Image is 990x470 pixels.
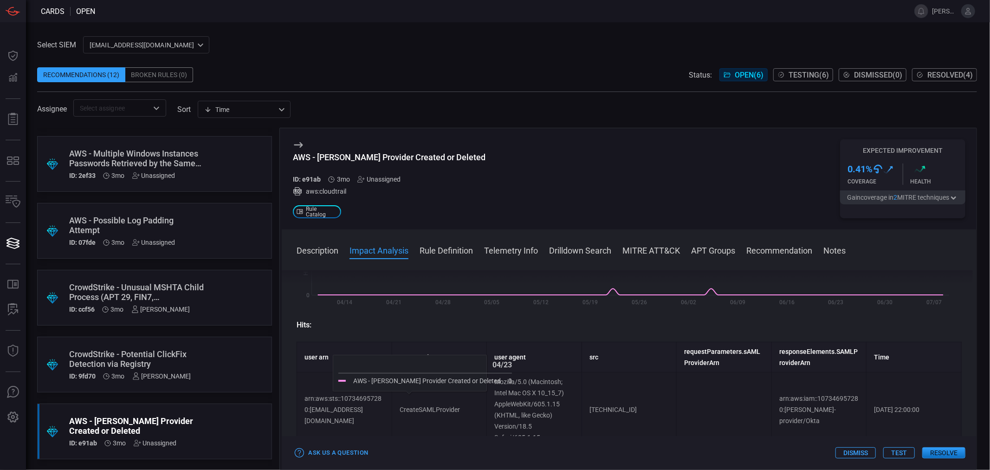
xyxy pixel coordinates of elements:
div: Broken Rules (0) [125,67,193,82]
button: Drilldown Search [549,244,611,255]
div: Unassigned [132,172,175,179]
strong: responseElements.SAMLProviderArn [779,348,858,366]
td: arn:aws:sts::107346957280:[EMAIL_ADDRESS][DOMAIN_NAME] [297,372,392,447]
text: 04/28 [435,299,451,306]
button: Description [297,244,338,255]
h5: ID: 2ef33 [69,172,96,179]
h5: ID: 9fd70 [69,372,96,380]
span: 2 [893,194,897,201]
button: Dashboard [2,45,24,67]
button: Cards [2,232,24,255]
td: [DATE] 22:00:00 [867,372,962,447]
button: Resolve [922,447,965,458]
h5: ID: ccf56 [69,306,95,313]
strong: user arn [304,353,329,361]
td: CreateSAMLProvider [392,372,487,447]
span: Jul 09, 2025 1:36 PM [112,372,125,380]
text: 06/30 [878,299,893,306]
div: Health [911,178,966,185]
text: 05/19 [583,299,598,306]
button: Open [150,102,163,115]
text: 06/02 [681,299,696,306]
span: Testing ( 6 ) [789,71,829,79]
span: open [76,7,95,16]
text: 04/21 [386,299,401,306]
div: Unassigned [357,176,401,183]
span: Jul 09, 2025 1:38 PM [111,306,124,313]
div: CrowdStrike - Potential ClickFix Detection via Registry [69,349,205,369]
span: Jul 16, 2025 5:21 PM [112,239,125,246]
h5: Expected Improvement [840,147,965,154]
div: AWS - SAML Provider Created or Deleted [293,152,485,162]
text: 05/12 [534,299,549,306]
label: sort [177,105,191,114]
button: Gaincoverage in2MITRE techniques [840,190,965,204]
span: Status: [689,71,712,79]
button: MITRE ATT&CK [622,244,680,255]
button: Test [883,447,915,458]
div: AWS - Multiple Windows Instances Passwords Retrieved by the Same User [69,149,205,168]
td: arn:aws:iam::107346957280:[PERSON_NAME]-provider/Okta [771,372,867,447]
button: Telemetry Info [484,244,538,255]
h5: ID: e91ab [69,439,97,447]
button: MITRE - Detection Posture [2,150,24,172]
div: AWS - SAML Provider Created or Deleted [69,416,205,436]
span: Jul 09, 2025 1:13 PM [113,439,126,447]
div: aws:cloudtrail [293,187,485,196]
span: Assignee [37,104,67,113]
text: 06/09 [730,299,745,306]
span: Jul 16, 2025 5:21 PM [112,172,125,179]
strong: Hits: [297,320,311,329]
button: Dismissed(0) [839,68,906,81]
button: Impact Analysis [349,244,408,255]
label: Select SIEM [37,40,76,49]
div: Coverage [848,178,903,185]
strong: requestParameters.sAMLProviderArn [684,348,760,366]
div: Time [204,105,276,114]
button: Recommendation [746,244,812,255]
text: 05/05 [485,299,500,306]
span: Rule Catalog [306,206,337,217]
strong: command [400,353,429,361]
div: Unassigned [134,439,177,447]
h5: ID: 07fde [69,239,96,246]
h3: 0.41 % [848,163,873,175]
text: 05/26 [632,299,647,306]
span: Open ( 6 ) [735,71,764,79]
button: Resolved(4) [912,68,977,81]
div: CrowdStrike - Unusual MSHTA Child Process (APT 29, FIN7, Muddy Waters) [69,282,205,302]
button: Rule Catalog [2,274,24,296]
button: Rule Definition [420,244,473,255]
span: [PERSON_NAME].jadhav [932,7,958,15]
td: [TECHNICAL_ID] [582,372,677,447]
text: 0 [306,292,310,299]
div: [PERSON_NAME] [132,372,191,380]
button: Detections [2,67,24,89]
button: Testing(6) [773,68,833,81]
button: Reports [2,108,24,131]
strong: src [589,353,598,361]
div: AWS - Possible Log Padding Attempt [69,215,205,235]
button: APT Groups [691,244,735,255]
button: Threat Intelligence [2,340,24,362]
p: [EMAIL_ADDRESS][DOMAIN_NAME] [90,40,194,50]
button: Dismiss [835,447,876,458]
text: 06/16 [779,299,795,306]
strong: Time [874,353,889,361]
h5: ID: e91ab [293,176,321,183]
span: Jul 09, 2025 1:13 PM [337,176,350,183]
button: Ask Us A Question [2,381,24,404]
text: 04/14 [337,299,352,306]
div: Unassigned [132,239,175,246]
input: Select assignee [76,102,148,114]
text: 07/07 [927,299,942,306]
text: 06/23 [828,299,844,306]
span: Dismissed ( 0 ) [854,71,902,79]
div: Recommendations (12) [37,67,125,82]
button: Open(6) [719,68,768,81]
button: ALERT ANALYSIS [2,299,24,321]
button: Notes [823,244,846,255]
button: Preferences [2,406,24,429]
span: Cards [41,7,65,16]
span: Resolved ( 4 ) [927,71,973,79]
